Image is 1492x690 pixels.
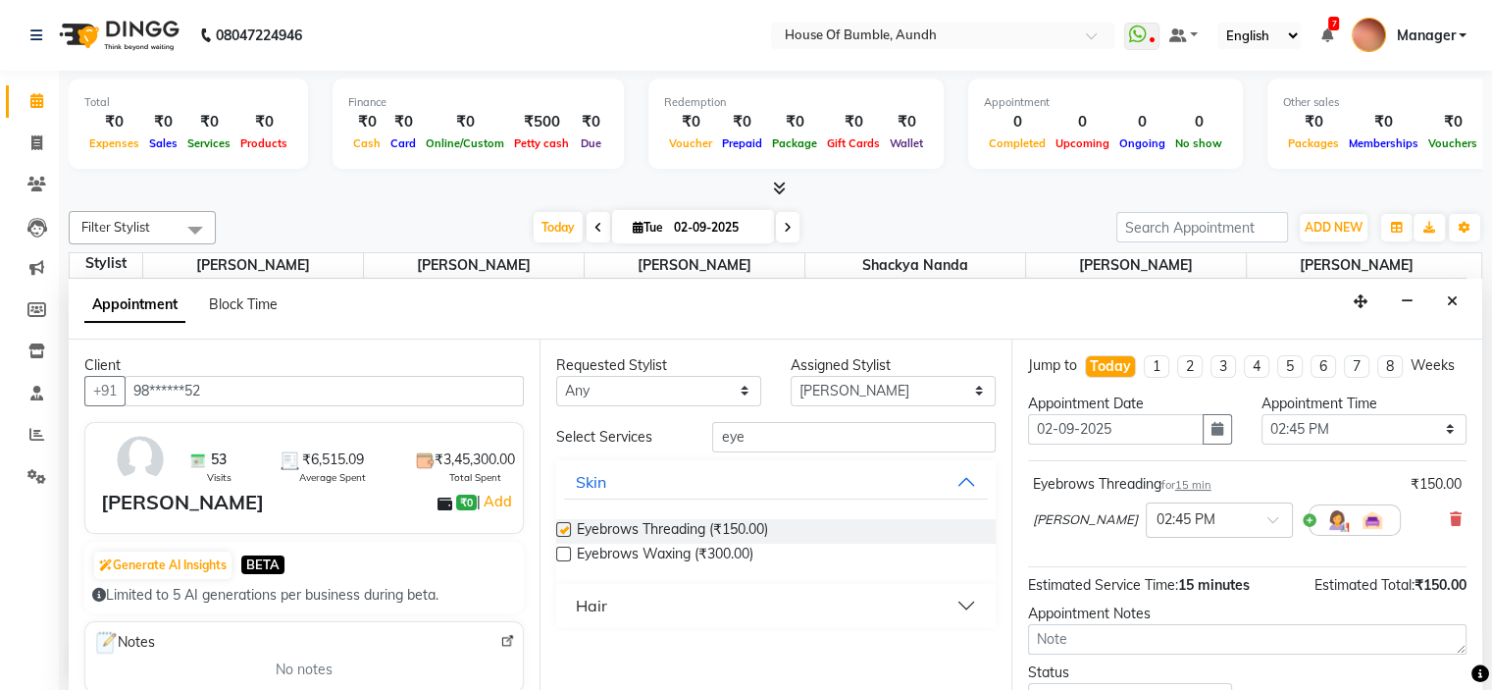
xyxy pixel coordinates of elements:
[1423,136,1482,150] span: Vouchers
[70,253,142,274] div: Stylist
[435,450,515,470] span: ₹3,45,300.00
[664,94,928,111] div: Redemption
[1344,355,1369,378] li: 7
[805,253,1025,278] span: Shackya Nanda
[541,427,697,448] div: Select Services
[577,519,768,544] span: Eyebrows Threading (₹150.00)
[822,111,885,133] div: ₹0
[84,288,185,323] span: Appointment
[1411,474,1462,495] div: ₹150.00
[1114,111,1170,133] div: 0
[1114,136,1170,150] span: Ongoing
[348,111,386,133] div: ₹0
[1320,27,1332,44] a: 7
[1026,253,1246,278] span: [PERSON_NAME]
[94,552,232,579] button: Generate AI Insights
[1028,355,1077,376] div: Jump to
[767,136,822,150] span: Package
[211,450,227,470] span: 53
[576,470,606,494] div: Skin
[1423,111,1482,133] div: ₹0
[1305,220,1363,235] span: ADD NEW
[235,111,292,133] div: ₹0
[348,136,386,150] span: Cash
[481,490,515,513] a: Add
[1033,474,1211,495] div: Eyebrows Threading
[84,94,292,111] div: Total
[822,136,885,150] span: Gift Cards
[1361,508,1384,532] img: Interior.png
[1377,355,1403,378] li: 8
[276,660,333,680] span: No notes
[50,8,184,63] img: logo
[1247,253,1467,278] span: [PERSON_NAME]
[143,253,363,278] span: [PERSON_NAME]
[235,136,292,150] span: Products
[1170,111,1227,133] div: 0
[534,212,583,242] span: Today
[628,220,668,235] span: Tue
[1277,355,1303,378] li: 5
[1396,26,1455,46] span: Manager
[216,8,302,63] b: 08047224946
[1161,478,1211,492] small: for
[1051,111,1114,133] div: 0
[207,470,232,485] span: Visits
[668,213,766,242] input: 2025-09-02
[112,431,169,488] img: avatar
[885,111,928,133] div: ₹0
[556,355,761,376] div: Requested Stylist
[585,253,804,278] span: [PERSON_NAME]
[1051,136,1114,150] span: Upcoming
[1314,576,1415,594] span: Estimated Total:
[717,136,767,150] span: Prepaid
[509,136,574,150] span: Petty cash
[299,470,366,485] span: Average Spent
[984,111,1051,133] div: 0
[1300,214,1367,241] button: ADD NEW
[1438,287,1466,317] button: Close
[1328,17,1339,30] span: 7
[1116,212,1288,242] input: Search Appointment
[577,544,753,568] span: Eyebrows Waxing (₹300.00)
[984,136,1051,150] span: Completed
[1028,604,1466,624] div: Appointment Notes
[92,585,516,606] div: Limited to 5 AI generations per business during beta.
[81,219,150,235] span: Filter Stylist
[84,111,144,133] div: ₹0
[125,376,524,406] input: Search by Name/Mobile/Email/Code
[182,136,235,150] span: Services
[1177,355,1203,378] li: 2
[1261,394,1466,414] div: Appointment Time
[1283,136,1344,150] span: Packages
[302,450,364,470] span: ₹6,515.09
[984,94,1227,111] div: Appointment
[144,136,182,150] span: Sales
[477,490,515,513] span: |
[1144,355,1169,378] li: 1
[664,136,717,150] span: Voucher
[576,594,607,617] div: Hair
[101,488,264,517] div: [PERSON_NAME]
[1175,478,1211,492] span: 15 min
[1344,111,1423,133] div: ₹0
[1352,18,1386,52] img: Manager
[1210,355,1236,378] li: 3
[509,111,574,133] div: ₹500
[1028,576,1178,594] span: Estimated Service Time:
[1178,576,1250,594] span: 15 minutes
[1415,576,1466,594] span: ₹150.00
[241,556,284,574] span: BETA
[386,111,421,133] div: ₹0
[717,111,767,133] div: ₹0
[84,376,126,406] button: +91
[1344,136,1423,150] span: Memberships
[1028,414,1205,445] input: yyyy-mm-dd
[182,111,235,133] div: ₹0
[93,630,155,656] span: Notes
[767,111,822,133] div: ₹0
[1311,355,1336,378] li: 6
[1411,355,1455,376] div: Weeks
[564,588,987,623] button: Hair
[421,136,509,150] span: Online/Custom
